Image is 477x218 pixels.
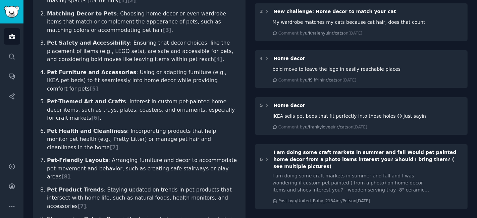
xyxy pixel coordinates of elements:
span: I am doing some craft markets in summer and fall Would pet painted home decor from a photo items ... [273,150,456,169]
span: [ 3 ] [163,27,171,33]
strong: Matching Decor to Pets [47,10,117,17]
li: : Incorporating products that help monitor pet health (e.g., Pretty Litter) or manage pet hair an... [47,127,238,152]
div: I am doing some craft markets in summer and fall and I was wondering if custom pet painted ( from... [273,172,431,194]
span: New challenge: Home decor to match your cat [273,9,396,14]
span: [ 7 ] [110,144,118,151]
div: My wardrobe matches my cats because cat hair, does that count [273,19,463,26]
div: 3 [260,8,263,15]
span: r/cats [326,78,337,83]
li: : Using or adapting furniture (e.g., IKEA pet beds) to fit seamlessly into home decor while provi... [47,68,238,93]
span: [ 6 ] [91,115,100,121]
span: Home decor [273,56,305,61]
span: [ 4 ] [214,56,222,62]
li: : Staying updated on trends in pet products that intersect with home life, such as natural foods,... [47,186,238,211]
div: Post by u/United_Baby_2134 in r/Pets on [DATE] [278,198,370,204]
span: u/iSiffrin [305,78,322,83]
span: [ 8 ] [61,173,70,180]
span: r/cats [337,125,349,129]
div: Comment by in on [DATE] [278,31,362,37]
div: 4 [260,55,263,62]
strong: Pet Furniture and Accessories [47,69,136,75]
strong: Pet Product Trends [47,186,104,193]
strong: Pet Health and Cleanliness [47,128,127,134]
strong: Pet Safety and Accessibility [47,40,130,46]
div: 5 [260,102,263,109]
strong: Pet-Themed Art and Crafts [47,98,126,105]
strong: Pet-Friendly Layouts [47,157,108,163]
div: 6 [260,156,263,163]
div: Comment by in on [DATE] [278,124,367,130]
li: : Arranging furniture and decor to accommodate pet movement and behavior, such as creating safe s... [47,156,238,181]
div: bold move to leave the lego in easily reachable places [273,66,463,73]
span: [ 7 ] [77,203,86,209]
span: u/frankylovee [305,125,333,129]
li: : Interest in custom pet-painted home decor items, such as trays, plates, coasters, and ornaments... [47,98,238,122]
div: IKEA sells pet beds that fit perfectly into those holes 🙃 just sayin [273,113,463,120]
span: [ 5 ] [90,86,98,92]
li: : Choosing home decor or even wardrobe items that match or complement the appearance of pets, suc... [47,10,238,35]
div: Comment by in on [DATE] [278,77,357,84]
span: r/cats [332,31,343,36]
img: GummySearch logo [4,6,19,18]
li: : Ensuring that decor choices, like the placement of items (e.g., LEGO sets), are safe and access... [47,39,238,64]
span: u/Khalenyu [305,31,328,36]
span: Home decor [273,103,305,108]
